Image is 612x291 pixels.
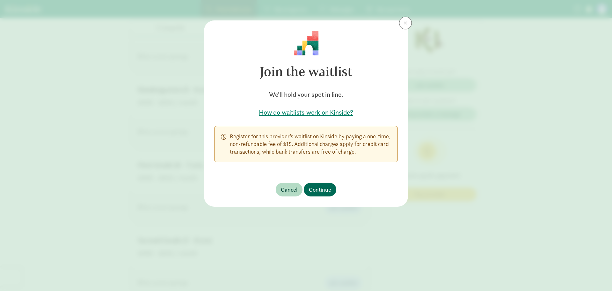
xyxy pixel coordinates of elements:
[214,56,398,88] h3: Join the waitlist
[309,185,331,194] span: Continue
[281,185,297,194] span: Cancel
[214,90,398,99] h5: We'll hold your spot in line.
[276,183,302,196] button: Cancel
[230,133,391,156] p: Register for this provider’s waitlist on Kinside by paying a one-time, non-refundable fee of $15....
[214,108,398,117] a: How do waitlists work on Kinside?
[304,183,336,196] button: Continue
